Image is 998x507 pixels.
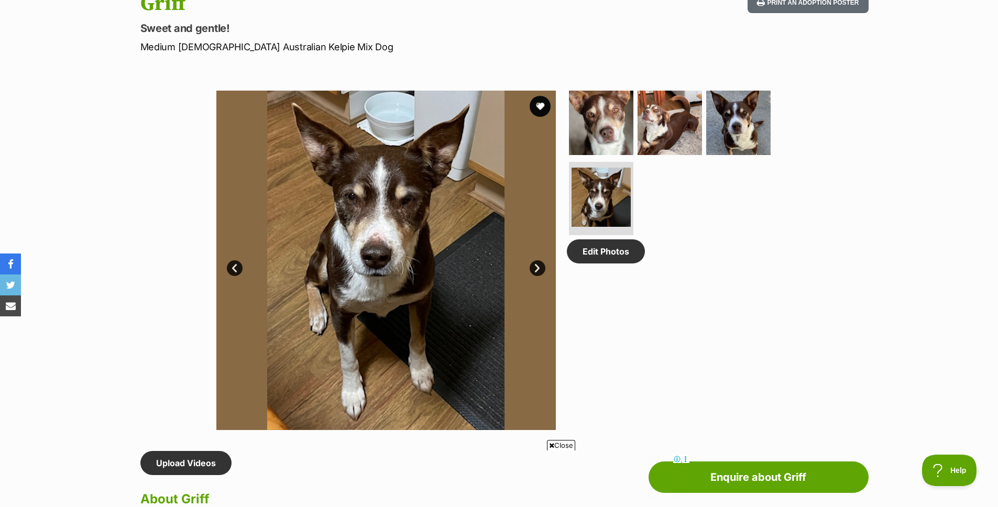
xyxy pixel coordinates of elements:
[140,451,232,475] a: Upload Videos
[706,91,771,155] img: Photo of Griff
[649,461,869,493] a: Enquire about Griff
[530,96,551,117] button: favourite
[569,91,633,155] img: Photo of Griff
[572,168,631,227] img: Photo of Griff
[227,260,243,276] a: Prev
[140,40,584,54] p: Medium [DEMOGRAPHIC_DATA] Australian Kelpie Mix Dog
[216,91,556,430] img: Photo of Griff
[922,455,977,486] iframe: Help Scout Beacon - Open
[567,239,645,263] a: Edit Photos
[309,455,690,502] iframe: Advertisement
[547,440,575,450] span: Close
[530,260,545,276] a: Next
[638,91,702,155] img: Photo of Griff
[140,21,584,36] p: Sweet and gentle!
